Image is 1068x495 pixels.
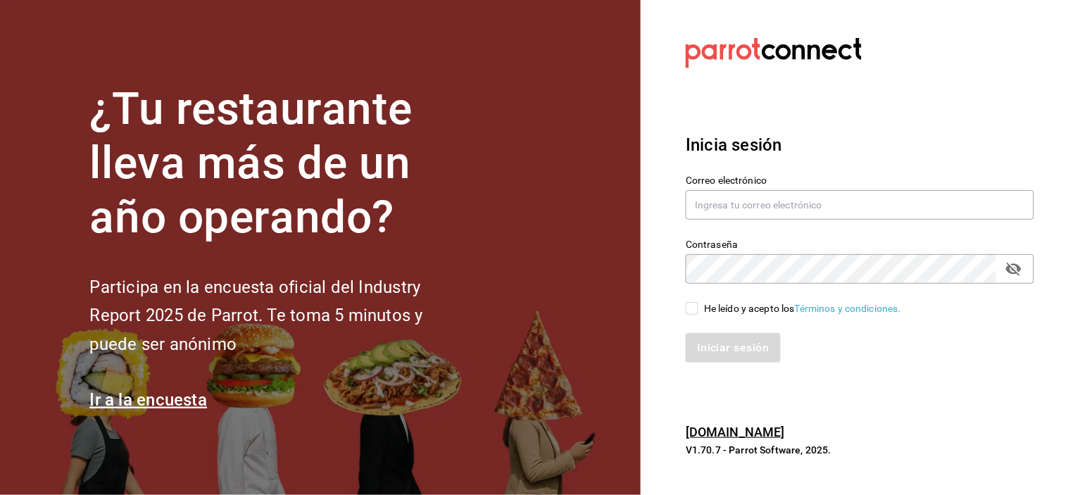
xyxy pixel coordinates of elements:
[686,443,1034,457] p: V1.70.7 - Parrot Software, 2025.
[686,176,1034,186] label: Correo electrónico
[686,190,1034,220] input: Ingresa tu correo electrónico
[795,303,901,314] a: Términos y condiciones.
[1002,257,1026,281] button: passwordField
[89,390,207,410] a: Ir a la encuesta
[89,82,470,244] h1: ¿Tu restaurante lleva más de un año operando?
[704,301,901,316] div: He leído y acepto los
[686,425,785,439] a: [DOMAIN_NAME]
[89,273,470,359] h2: Participa en la encuesta oficial del Industry Report 2025 de Parrot. Te toma 5 minutos y puede se...
[686,132,1034,158] h3: Inicia sesión
[686,240,1034,250] label: Contraseña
